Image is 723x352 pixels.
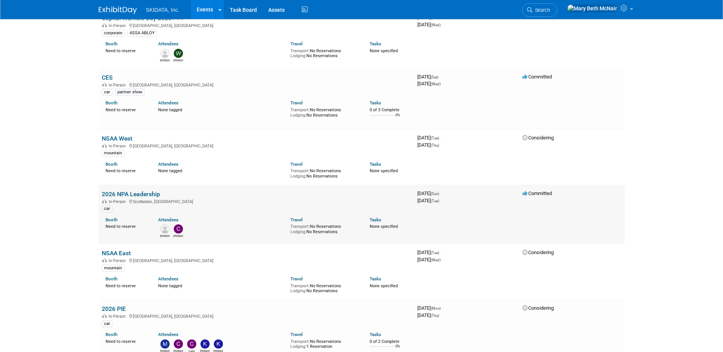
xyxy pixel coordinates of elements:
span: None specified [370,48,398,53]
div: 0 of 3 Complete [370,107,411,113]
a: Travel [290,217,303,222]
a: Booth [106,41,117,46]
div: Dave Luken [160,234,170,238]
a: Attendees [158,332,178,337]
img: ExhibitDay [99,6,137,14]
span: - [440,250,441,255]
span: - [440,190,441,196]
div: mountain [102,150,124,157]
a: Booth [106,100,117,106]
a: Tasks [370,41,381,46]
span: Lodging: [290,288,306,293]
span: (Tue) [431,136,439,140]
span: [DATE] [417,22,441,27]
a: Booth [106,276,117,282]
img: Dave Luken [160,49,170,58]
span: (Thu) [431,314,439,318]
div: Need to reserve [106,106,147,113]
img: Kim Masoner [214,339,223,349]
div: None tagged [158,167,285,174]
img: Malloy Pohrer [160,339,170,349]
span: SKIDATA, Inc. [146,7,180,13]
div: ASSA ABLOY [127,30,157,37]
div: car [102,320,112,327]
div: No Reservations No Reservations [290,106,358,118]
img: Mary Beth McNair [567,4,617,13]
span: Considering [523,305,554,311]
a: Attendees [158,41,178,46]
span: - [439,74,441,80]
a: CES [102,74,113,81]
div: 0 of 2 Complete [370,339,411,344]
span: Considering [523,135,554,141]
span: [DATE] [417,257,441,262]
div: mountain [102,265,124,272]
span: Lodging: [290,113,306,118]
img: Christopher Archer [174,224,183,234]
span: In-Person [109,258,128,263]
span: In-Person [109,83,128,88]
span: Lodging: [290,229,306,234]
span: None specified [370,168,398,173]
a: Travel [290,276,303,282]
span: In-Person [109,23,128,28]
span: (Thu) [431,143,439,147]
span: (Sun) [431,192,439,196]
span: [DATE] [417,312,439,318]
span: (Sat) [431,75,438,79]
img: Wesley Martin [174,49,183,58]
div: car [102,89,112,96]
div: [GEOGRAPHIC_DATA], [GEOGRAPHIC_DATA] [102,257,411,263]
a: NSAA East [102,250,131,257]
span: Transport: [290,283,310,288]
span: In-Person [109,199,128,204]
span: (Tue) [431,251,439,255]
span: [DATE] [417,135,441,141]
a: Attendees [158,162,178,167]
a: Tasks [370,162,381,167]
td: 0% [396,113,400,123]
div: [GEOGRAPHIC_DATA], [GEOGRAPHIC_DATA] [102,142,411,149]
a: Booth [106,162,117,167]
span: None specified [370,283,398,288]
a: Attendees [158,276,178,282]
div: Need to reserve [106,282,147,289]
span: (Mon) [431,306,441,310]
a: 2026 NPA Leadership [102,190,160,198]
a: Booth [106,217,117,222]
img: In-Person Event [102,23,107,27]
img: In-Person Event [102,83,107,86]
span: Transport: [290,48,310,53]
span: (Tue) [431,199,439,203]
span: [DATE] [417,81,441,86]
a: Travel [290,41,303,46]
span: - [440,135,441,141]
span: Transport: [290,224,310,229]
div: None tagged [158,282,285,289]
span: [DATE] [417,74,441,80]
img: Christopher Archer [174,339,183,349]
span: In-Person [109,144,128,149]
span: [DATE] [417,142,439,148]
span: Lodging: [290,53,306,58]
span: [DATE] [417,250,441,255]
a: Booth [106,332,117,337]
div: Scottsdale, [GEOGRAPHIC_DATA] [102,198,411,204]
span: (Wed) [431,258,441,262]
span: Search [532,7,550,13]
span: - [442,305,443,311]
span: Lodging: [290,344,306,349]
img: Keith Lynch [200,339,210,349]
div: Wesley Martin [173,58,183,62]
span: [DATE] [417,190,441,196]
div: [GEOGRAPHIC_DATA], [GEOGRAPHIC_DATA] [102,82,411,88]
a: Travel [290,100,303,106]
span: Considering [523,250,554,255]
span: In-Person [109,314,128,319]
span: (Wed) [431,23,441,27]
a: Attendees [158,217,178,222]
div: No Reservations 1 Reservation [290,338,358,349]
a: Tasks [370,332,381,337]
div: No Reservations No Reservations [290,167,358,179]
span: [DATE] [417,198,439,203]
